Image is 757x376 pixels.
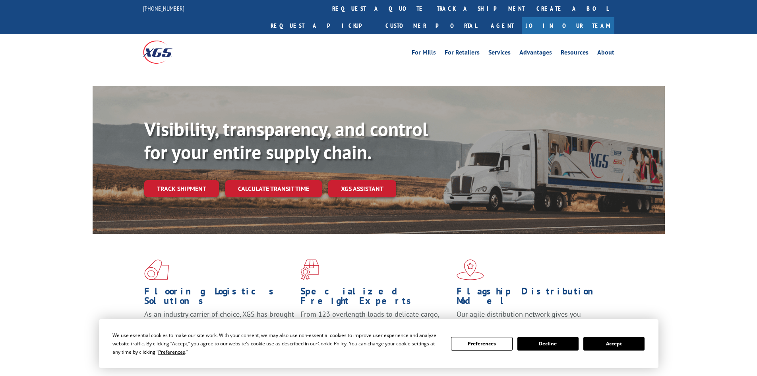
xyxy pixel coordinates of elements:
a: Calculate transit time [225,180,322,197]
a: Join Our Team [522,17,614,34]
button: Accept [583,337,645,351]
a: For Retailers [445,49,480,58]
div: We use essential cookies to make our site work. With your consent, we may also use non-essential ... [112,331,441,356]
div: Cookie Consent Prompt [99,319,658,368]
a: Services [488,49,511,58]
h1: Flooring Logistics Solutions [144,286,294,310]
img: xgs-icon-focused-on-flooring-red [300,259,319,280]
span: Cookie Policy [318,340,347,347]
a: Track shipment [144,180,219,197]
h1: Specialized Freight Experts [300,286,451,310]
img: xgs-icon-flagship-distribution-model-red [457,259,484,280]
a: XGS ASSISTANT [328,180,396,197]
h1: Flagship Distribution Model [457,286,607,310]
span: As an industry carrier of choice, XGS has brought innovation and dedication to flooring logistics... [144,310,294,338]
a: Resources [561,49,589,58]
a: Advantages [519,49,552,58]
p: From 123 overlength loads to delicate cargo, our experienced staff knows the best way to move you... [300,310,451,345]
button: Preferences [451,337,512,351]
span: Our agile distribution network gives you nationwide inventory management on demand. [457,310,603,328]
a: [PHONE_NUMBER] [143,4,184,12]
a: About [597,49,614,58]
a: Request a pickup [265,17,379,34]
b: Visibility, transparency, and control for your entire supply chain. [144,117,428,164]
span: Preferences [158,349,185,355]
button: Decline [517,337,579,351]
a: Customer Portal [379,17,483,34]
img: xgs-icon-total-supply-chain-intelligence-red [144,259,169,280]
a: For Mills [412,49,436,58]
a: Agent [483,17,522,34]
